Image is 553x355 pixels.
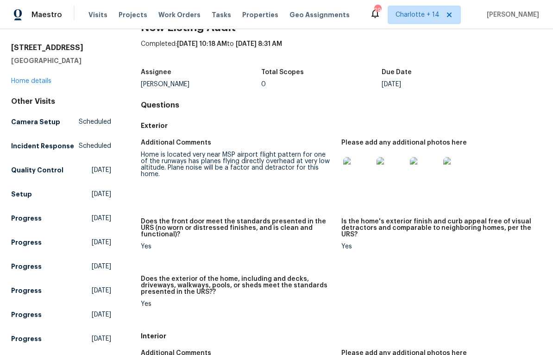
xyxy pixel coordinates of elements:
span: Work Orders [158,10,201,19]
span: [DATE] [92,238,111,247]
h5: Progress [11,286,42,295]
h5: Progress [11,334,42,343]
h5: Interior [141,331,542,341]
span: [DATE] 8:31 AM [236,41,282,47]
h5: Due Date [382,69,412,76]
div: 0 [261,81,382,88]
span: Scheduled [79,117,111,127]
div: Completed: to [141,39,542,63]
a: Camera SetupScheduled [11,114,111,130]
div: Other Visits [11,97,111,106]
h5: Progress [11,214,42,223]
a: Progress[DATE] [11,330,111,347]
h5: Camera Setup [11,117,60,127]
h2: New Listing Audit [141,23,542,32]
h5: Setup [11,190,32,199]
h5: Exterior [141,121,542,130]
a: Setup[DATE] [11,186,111,203]
span: Properties [242,10,278,19]
h5: Is the home's exterior finish and curb appeal free of visual detractors and comparable to neighbo... [341,218,534,238]
span: Projects [119,10,147,19]
span: [DATE] [92,286,111,295]
span: [DATE] [92,165,111,175]
span: Tasks [212,12,231,18]
div: Home is located very near MSP airport flight pattern for one of the runways has planes flying dir... [141,152,334,177]
span: Visits [88,10,107,19]
h5: Assignee [141,69,171,76]
a: Progress[DATE] [11,258,111,275]
div: Yes [341,243,534,250]
h2: [STREET_ADDRESS] [11,43,111,52]
a: Home details [11,78,51,84]
span: [DATE] [92,214,111,223]
span: [DATE] [92,190,111,199]
a: Progress[DATE] [11,234,111,251]
span: [PERSON_NAME] [483,10,539,19]
div: Yes [141,301,334,307]
h5: Please add any additional photos here [341,139,467,146]
span: Charlotte + 14 [396,10,440,19]
span: Maestro [31,10,62,19]
h5: Progress [11,262,42,271]
h5: [GEOGRAPHIC_DATA] [11,56,111,65]
a: Progress[DATE] [11,306,111,323]
span: [DATE] [92,310,111,319]
div: Yes [141,243,334,250]
h5: Does the front door meet the standards presented in the URS (no worn or distressed finishes, and ... [141,218,334,238]
h5: Does the exterior of the home, including and decks, driveways, walkways, pools, or sheds meet the... [141,276,334,295]
a: Progress[DATE] [11,210,111,227]
h5: Additional Comments [141,139,211,146]
div: [DATE] [382,81,502,88]
h5: Progress [11,238,42,247]
span: [DATE] 10:18 AM [177,41,227,47]
h5: Incident Response [11,141,74,151]
h5: Total Scopes [261,69,304,76]
span: [DATE] [92,262,111,271]
a: Progress[DATE] [11,282,111,299]
h5: Progress [11,310,42,319]
span: [DATE] [92,334,111,343]
span: Geo Assignments [289,10,350,19]
a: Incident ResponseScheduled [11,138,111,154]
a: Quality Control[DATE] [11,162,111,178]
div: 299 [374,6,381,15]
h4: Questions [141,101,542,110]
div: [PERSON_NAME] [141,81,261,88]
h5: Quality Control [11,165,63,175]
span: Scheduled [79,141,111,151]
